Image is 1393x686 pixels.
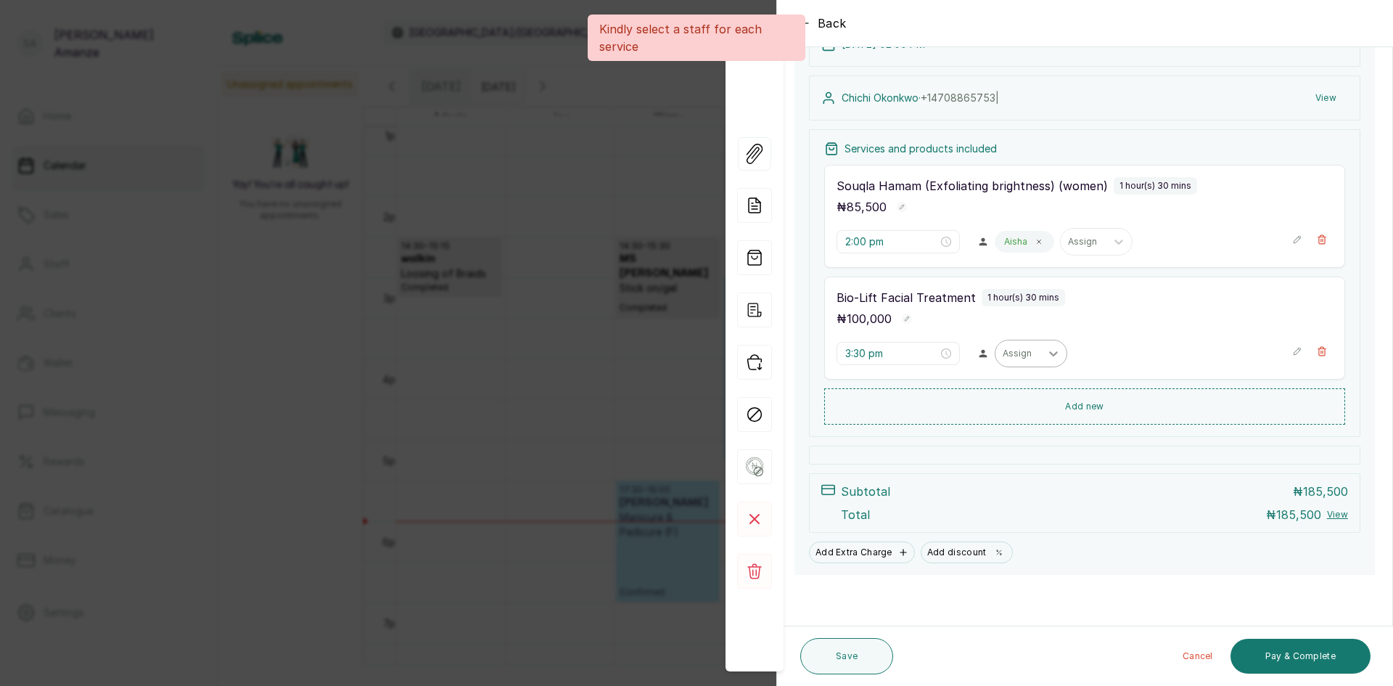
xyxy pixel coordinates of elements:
p: Kindly select a staff for each service [599,20,794,55]
p: 1 hour(s) 30 mins [987,292,1059,303]
p: ₦ [1293,483,1348,500]
p: Services and products included [845,142,997,156]
input: Select time [845,234,938,250]
button: Add Extra Charge [809,542,915,563]
p: 1 hour(s) 30 mins [1119,180,1191,192]
button: Pay & Complete [1230,639,1371,674]
span: 100,000 [847,311,892,326]
p: ₦ [837,198,887,216]
span: 185,500 [1303,484,1348,499]
p: ₦ [837,310,892,327]
p: Bio-Lift Facial Treatment [837,289,976,306]
button: View [1304,85,1348,111]
span: +1 4708865753 | [921,91,999,104]
button: Add new [824,388,1345,425]
p: Aisha [1004,236,1027,248]
span: 185,500 [1276,507,1321,522]
p: Total [841,506,870,523]
button: Add discount [921,542,1014,563]
p: Subtotal [841,483,890,500]
button: View [1327,509,1348,520]
button: Save [800,638,893,674]
span: 85,500 [847,200,887,214]
p: Souqla Hamam (Exfoliating brightness) (women) [837,177,1108,195]
p: Chichi Okonkwo · [842,91,999,105]
input: Select time [845,346,938,362]
button: Cancel [1171,639,1225,674]
p: ₦ [1266,506,1321,523]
